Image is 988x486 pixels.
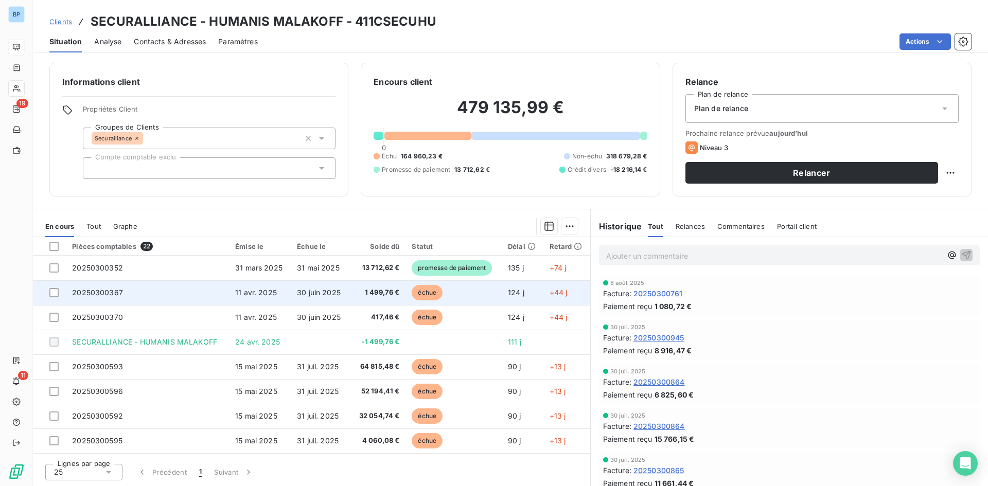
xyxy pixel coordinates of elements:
span: 31 juil. 2025 [297,411,339,420]
span: 15 mai 2025 [235,362,277,371]
span: Crédit divers [568,165,606,174]
span: Facture : [603,288,631,299]
span: 32 054,74 € [357,411,400,421]
span: -18 216,14 € [610,165,647,174]
span: 30 juil. 2025 [610,368,646,374]
span: 11 avr. 2025 [235,313,277,321]
span: 90 j [508,436,521,445]
span: 20250300945 [633,332,684,343]
span: Situation [49,37,82,47]
span: 8 916,47 € [655,345,692,356]
span: 417,46 € [357,312,400,322]
span: 20250300367 [72,288,123,297]
span: 22 [140,242,153,251]
span: En cours [45,222,74,230]
span: 19 [16,99,28,108]
button: Actions [899,33,951,50]
span: +13 j [550,387,566,395]
span: Propriétés Client [83,105,336,119]
span: 318 679,28 € [606,152,647,161]
span: 20250300593 [72,362,123,371]
span: Paiement reçu [603,301,652,312]
span: 111 j [508,337,521,346]
span: Securalliance [95,135,132,141]
div: Retard [550,242,584,250]
span: promesse de paiement [412,260,492,276]
span: échue [412,433,443,448]
span: 15 mai 2025 [235,436,277,445]
span: 30 juin 2025 [297,313,341,321]
span: 90 j [508,411,521,420]
span: échue [412,359,443,374]
span: 164 960,23 € [401,152,443,161]
span: échue [412,285,443,300]
span: 1 [199,467,202,477]
span: 90 j [508,387,521,395]
span: Paiement reçu [603,389,652,400]
div: Solde dû [357,242,400,250]
span: Échu [382,152,397,161]
span: 20250300761 [633,288,683,299]
button: Suivant [208,461,260,483]
span: -1 499,76 € [357,337,400,347]
span: Facture : [603,376,631,387]
span: 135 j [508,263,524,272]
div: BP [8,6,25,23]
h6: Informations client [62,76,336,88]
h6: Encours client [374,76,432,88]
span: 30 juil. 2025 [610,457,646,463]
span: Relances [676,222,705,230]
span: 11 [18,371,28,380]
span: 31 mars 2025 [235,263,283,272]
span: Facture : [603,332,631,343]
span: 20250300370 [72,313,123,321]
span: +13 j [550,411,566,420]
span: 1 499,76 € [357,287,400,298]
span: Facture : [603,465,631,476]
span: Facture : [603,421,631,431]
span: 31 juil. 2025 [297,362,339,371]
span: 30 juin 2025 [297,288,341,297]
span: 0 [382,143,386,152]
span: 31 juil. 2025 [297,387,339,395]
span: Contacts & Adresses [134,37,206,47]
span: 15 mai 2025 [235,411,277,420]
span: 8 août 2025 [610,280,645,286]
span: 31 mai 2025 [297,263,340,272]
span: Paiement reçu [603,434,652,444]
span: 30 juil. 2025 [610,412,646,419]
span: 15 mai 2025 [235,387,277,395]
span: Clients [49,17,72,26]
span: 20250300595 [72,436,122,445]
button: 1 [193,461,208,483]
div: Émise le [235,242,285,250]
a: Clients [49,16,72,27]
span: 52 194,41 € [357,386,400,397]
div: Pièces comptables [72,242,223,251]
span: 6 825,60 € [655,389,694,400]
span: Analyse [94,37,121,47]
span: Non-échu [572,152,602,161]
span: 20250300864 [633,421,685,431]
span: 124 j [508,313,524,321]
span: échue [412,310,443,325]
input: Ajouter une valeur [92,164,100,173]
span: aujourd’hui [769,129,808,137]
h3: SECURALLIANCE - HUMANIS MALAKOFF - 411CSECUHU [91,12,436,31]
a: 19 [8,101,24,117]
span: 31 juil. 2025 [297,436,339,445]
span: 64 815,48 € [357,362,400,372]
span: 20250300596 [72,387,123,395]
button: Relancer [685,162,938,184]
span: Paramètres [218,37,258,47]
span: 20250300352 [72,263,123,272]
span: Niveau 3 [700,143,728,152]
span: 11 avr. 2025 [235,288,277,297]
span: 13 712,62 € [357,263,400,273]
span: Prochaine relance prévue [685,129,959,137]
span: 20250300864 [633,376,685,387]
span: Portail client [777,222,817,230]
span: +13 j [550,436,566,445]
span: +74 j [550,263,567,272]
span: +44 j [550,313,568,321]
